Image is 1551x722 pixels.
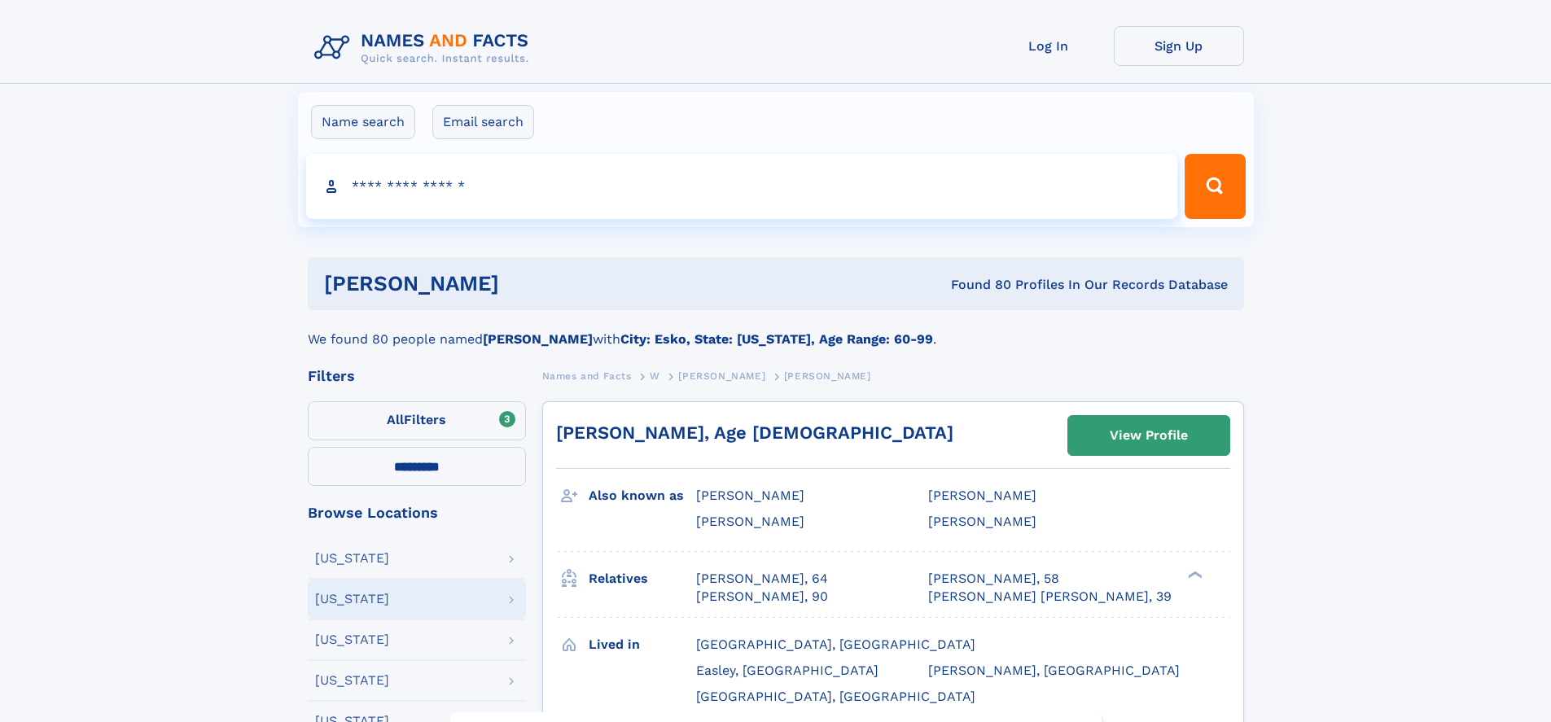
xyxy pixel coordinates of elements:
span: All [387,412,404,427]
a: [PERSON_NAME] [PERSON_NAME], 39 [928,588,1172,606]
a: [PERSON_NAME], 64 [696,570,828,588]
div: Browse Locations [308,505,526,520]
a: W [650,365,660,386]
label: Name search [311,105,415,139]
span: [GEOGRAPHIC_DATA], [GEOGRAPHIC_DATA] [696,689,975,704]
a: [PERSON_NAME], 58 [928,570,1059,588]
div: View Profile [1110,417,1188,454]
a: [PERSON_NAME] [678,365,765,386]
div: ❯ [1184,569,1203,580]
span: [PERSON_NAME] [928,514,1036,529]
input: search input [306,154,1178,219]
div: [US_STATE] [315,552,389,565]
div: Found 80 Profiles In Our Records Database [725,276,1228,294]
a: Names and Facts [542,365,632,386]
span: [PERSON_NAME] [928,488,1036,503]
h3: Relatives [589,565,696,593]
span: [PERSON_NAME], [GEOGRAPHIC_DATA] [928,663,1180,678]
a: Log In [984,26,1114,66]
div: Filters [308,369,526,383]
h3: Also known as [589,482,696,510]
a: [PERSON_NAME], 90 [696,588,828,606]
a: [PERSON_NAME], Age [DEMOGRAPHIC_DATA] [556,422,953,443]
span: [PERSON_NAME] [696,488,804,503]
span: [GEOGRAPHIC_DATA], [GEOGRAPHIC_DATA] [696,637,975,652]
img: Logo Names and Facts [308,26,542,70]
label: Filters [308,401,526,440]
b: City: Esko, State: [US_STATE], Age Range: 60-99 [620,331,933,347]
div: [US_STATE] [315,674,389,687]
h3: Lived in [589,631,696,659]
span: Easley, [GEOGRAPHIC_DATA] [696,663,878,678]
button: Search Button [1185,154,1245,219]
a: View Profile [1068,416,1229,455]
a: Sign Up [1114,26,1244,66]
b: [PERSON_NAME] [483,331,593,347]
div: [US_STATE] [315,633,389,646]
div: We found 80 people named with . [308,310,1244,349]
span: [PERSON_NAME] [678,370,765,382]
span: W [650,370,660,382]
label: Email search [432,105,534,139]
div: [US_STATE] [315,593,389,606]
h1: [PERSON_NAME] [324,273,725,294]
span: [PERSON_NAME] [696,514,804,529]
span: [PERSON_NAME] [784,370,871,382]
